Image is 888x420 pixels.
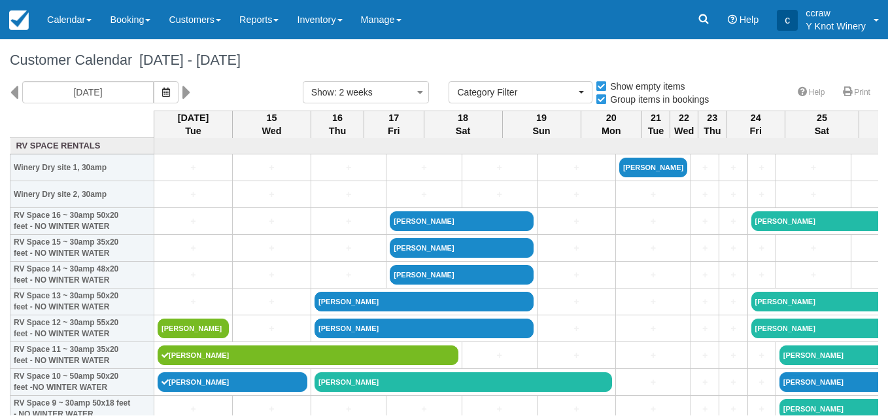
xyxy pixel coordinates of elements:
a: [PERSON_NAME] [158,319,229,338]
a: + [694,268,715,282]
a: + [390,188,458,201]
th: RV Space 12 ~ 30amp 55x20 feet - NO WINTER WATER [10,315,154,342]
a: + [723,188,743,201]
a: + [315,215,383,228]
a: + [723,295,743,309]
th: RV Space 15 ~ 30amp 35x20 feet - NO WINTER WATER [10,235,154,262]
a: + [158,295,229,309]
img: checkfront-main-nav-mini-logo.png [9,10,29,30]
a: + [694,349,715,362]
a: + [723,241,743,255]
a: [PERSON_NAME] [390,211,534,231]
th: 23 Thu [698,111,726,138]
a: + [158,268,229,282]
a: + [694,376,715,389]
a: + [158,215,229,228]
a: + [619,349,687,362]
a: + [236,161,307,175]
a: RV Space Rentals [14,140,151,152]
a: + [236,268,307,282]
a: + [694,402,715,416]
a: + [751,349,772,362]
span: Show empty items [595,81,695,90]
a: + [619,241,687,255]
th: Winery Dry site 1, 30amp [10,154,154,181]
label: Show empty items [595,77,693,96]
a: [PERSON_NAME] [315,319,534,338]
a: + [315,268,383,282]
a: + [236,188,307,201]
a: + [779,161,847,175]
a: + [236,295,307,309]
a: + [619,376,687,389]
a: + [723,349,743,362]
a: + [541,349,612,362]
a: + [779,241,847,255]
a: [PERSON_NAME] [158,345,458,365]
a: + [751,402,772,416]
a: + [158,402,229,416]
a: + [315,188,383,201]
th: Winery Dry site 2, 30amp [10,181,154,208]
a: + [694,215,715,228]
button: Show: 2 weeks [303,81,430,103]
a: + [751,161,772,175]
a: [PERSON_NAME] [390,238,534,258]
a: + [619,322,687,336]
th: RV Space 13 ~ 30amp 50x20 feet - NO WINTER WATER [10,289,154,315]
a: + [315,161,383,175]
a: + [779,188,847,201]
a: + [694,241,715,255]
a: + [158,241,229,255]
a: + [723,322,743,336]
a: + [236,215,307,228]
th: RV Space 16 ~ 30amp 50x20 feet - NO WINTER WATER [10,208,154,235]
a: + [466,402,534,416]
button: Category Filter [449,81,592,103]
a: + [236,322,307,336]
a: + [619,215,687,228]
a: + [694,295,715,309]
a: + [315,402,383,416]
th: 22 Wed [670,111,698,138]
i: Help [728,15,737,24]
a: + [751,188,772,201]
a: + [158,188,229,201]
a: + [694,322,715,336]
a: + [723,402,743,416]
label: Group items in bookings [595,90,717,109]
th: 20 Mon [581,111,641,138]
th: 19 Sun [502,111,581,138]
a: + [541,402,612,416]
a: + [541,241,612,255]
a: + [619,188,687,201]
p: Y Knot Winery [806,20,866,33]
a: [PERSON_NAME] [390,265,534,285]
th: RV Space 10 ~ 50amp 50x20 feet -NO WINTER WATER [10,369,154,396]
a: + [541,268,612,282]
span: Group items in bookings [595,94,719,103]
p: ccraw [806,7,866,20]
th: 21 Tue [641,111,670,138]
a: + [466,349,534,362]
th: 25 Sat [785,111,859,138]
a: + [751,376,772,389]
a: [PERSON_NAME] [158,372,307,392]
span: [DATE] - [DATE] [132,52,241,68]
a: + [751,268,772,282]
a: + [158,161,229,175]
span: Show [311,87,334,97]
th: RV Space 14 ~ 30amp 48x20 feet - NO WINTER WATER [10,262,154,289]
a: + [541,188,612,201]
a: + [723,161,743,175]
a: + [619,268,687,282]
th: [DATE] Tue [154,111,233,138]
span: Category Filter [457,86,575,99]
a: [PERSON_NAME] [619,158,687,177]
th: 16 Thu [311,111,364,138]
a: + [619,295,687,309]
div: c [777,10,798,31]
th: 15 Wed [233,111,311,138]
th: 18 Sat [424,111,502,138]
a: + [236,241,307,255]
